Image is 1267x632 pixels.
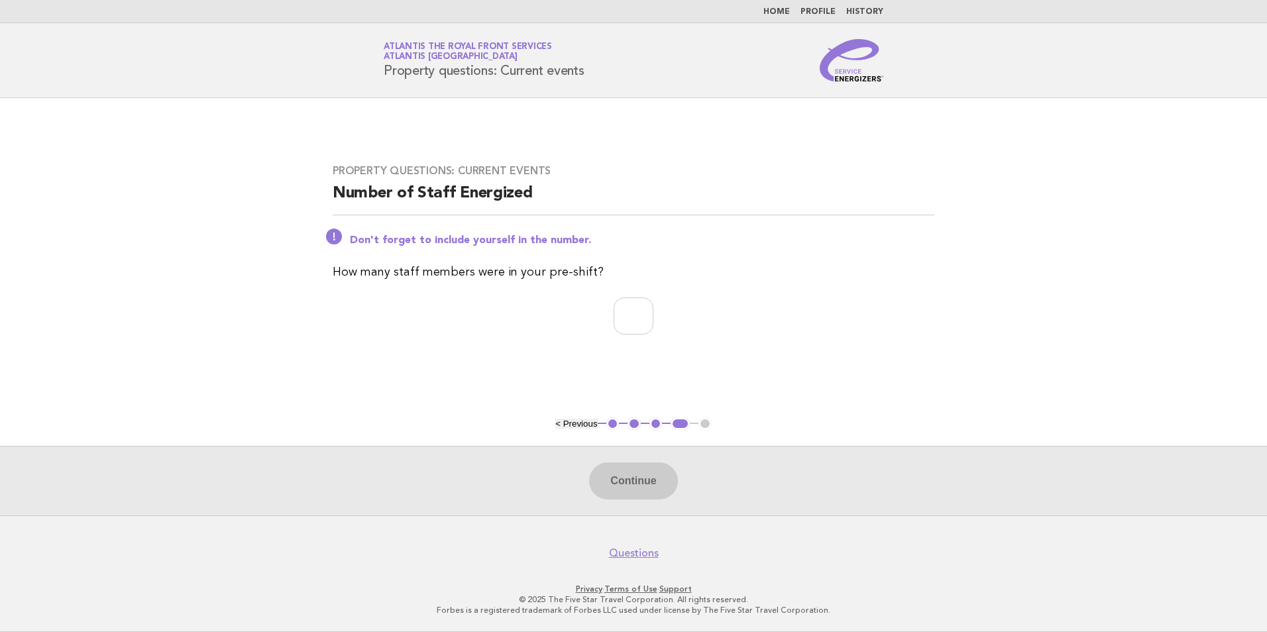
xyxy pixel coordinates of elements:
[659,584,692,594] a: Support
[333,263,934,282] p: How many staff members were in your pre-shift?
[384,43,584,78] h1: Property questions: Current events
[609,547,659,560] a: Questions
[384,53,518,62] span: Atlantis [GEOGRAPHIC_DATA]
[763,8,790,16] a: Home
[228,584,1039,594] p: · ·
[671,417,690,431] button: 4
[333,164,934,178] h3: Property questions: Current events
[228,605,1039,615] p: Forbes is a registered trademark of Forbes LLC used under license by The Five Star Travel Corpora...
[606,417,620,431] button: 1
[846,8,883,16] a: History
[333,183,934,215] h2: Number of Staff Energized
[384,42,552,61] a: Atlantis The Royal Front ServicesAtlantis [GEOGRAPHIC_DATA]
[628,417,641,431] button: 2
[820,39,883,81] img: Service Energizers
[228,594,1039,605] p: © 2025 The Five Star Travel Corporation. All rights reserved.
[604,584,657,594] a: Terms of Use
[350,234,934,247] p: Don't forget to include yourself in the number.
[800,8,836,16] a: Profile
[555,419,597,429] button: < Previous
[576,584,602,594] a: Privacy
[649,417,663,431] button: 3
